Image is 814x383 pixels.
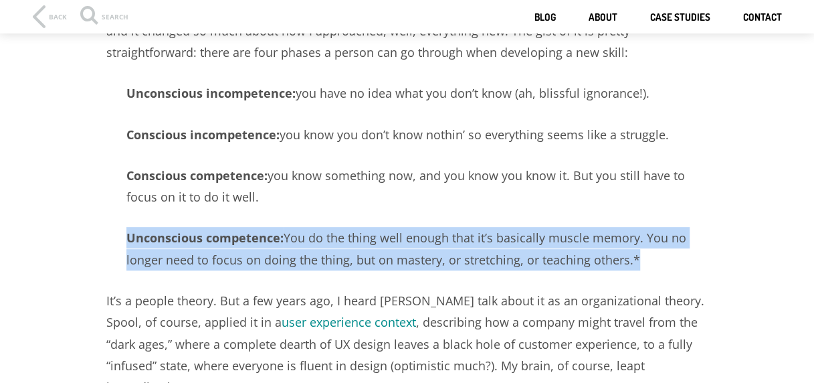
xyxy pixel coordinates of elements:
[49,13,67,20] div: Back
[80,13,128,27] div: Search
[588,11,617,24] a: About
[282,314,416,330] a: user experience context
[106,82,708,104] p: you have no idea what you don’t know (ah, blissful ignorance!).
[534,11,555,24] a: Blog
[106,124,708,145] p: you know you don’t know nothin’ so everything seems like a struggle.
[106,227,708,271] p: You do the thing well enough that it’s basically muscle memory. You no longer need to focus on do...
[126,85,296,101] strong: Unconscious incompetence:
[33,5,67,28] a: Back
[126,167,268,183] strong: Conscious competence:
[106,165,708,208] p: you know something now, and you know you know it. But you still have to focus on it to do it well.
[126,127,280,143] strong: Conscious incompetence:
[126,230,284,246] strong: Unconscious competence:
[649,11,710,24] a: Case studies
[742,11,781,24] a: Contact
